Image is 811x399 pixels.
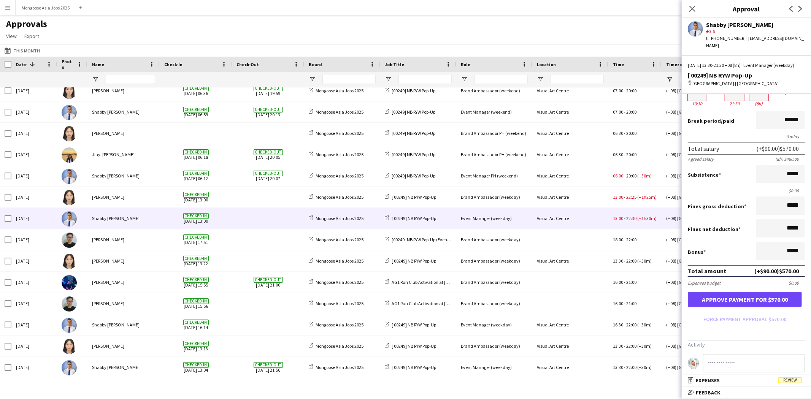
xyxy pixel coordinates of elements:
[666,62,687,67] span: Timezone
[62,275,77,290] img: Yu Xue Tan
[613,279,623,285] span: 16:00
[456,272,532,293] div: Brand Ambassador (weekday)
[626,194,636,200] span: 22:25
[688,62,805,69] div: [DATE] 13:30-21:30 +08 (8h) | Event Manager (weekday)
[87,229,160,250] div: [PERSON_NAME]
[624,215,625,221] span: -
[62,360,77,375] img: Shabby A. Malik
[789,280,805,286] div: $0.00
[398,75,452,84] input: Job Title Filter Input
[613,343,623,349] span: 13:30
[164,144,227,165] span: [DATE] 06:18
[662,357,749,378] div: (+08) [GEOGRAPHIC_DATA]
[613,194,623,200] span: 13:00
[62,339,77,354] img: Jeanette Lee
[164,165,227,186] span: [DATE] 06:12
[11,272,57,293] div: [DATE]
[637,343,652,349] span: (+30m)
[688,226,741,233] label: Fines net deduction
[778,377,802,383] span: Review
[624,88,625,93] span: -
[87,357,160,378] div: Shabby [PERSON_NAME]
[626,301,636,306] span: 21:00
[3,31,20,41] a: View
[532,165,608,186] div: Visual Art Centre
[92,76,99,83] button: Open Filter Menu
[385,258,436,264] a: [ 00249] NB RYW Pop-Up
[316,279,363,285] span: Mongoose Asia Jobs 2025
[662,314,749,335] div: (+08) [GEOGRAPHIC_DATA]
[725,101,744,106] div: 21:30
[613,258,623,264] span: 13:30
[62,105,77,120] img: Shabby A. Malik
[385,301,486,306] a: AG1 Run Club Activation at [GEOGRAPHIC_DATA]
[11,144,57,165] div: [DATE]
[62,190,77,205] img: Jeanette Lee
[392,364,436,370] span: [ 00249] NB RYW Pop-Up
[183,171,209,176] span: Checked-in
[688,117,721,124] span: Break period
[11,250,57,271] div: [DATE]
[11,336,57,356] div: [DATE]
[87,101,160,122] div: Shabby [PERSON_NAME]
[392,173,435,179] span: [00249] NB RYW Pop-Up
[385,322,436,328] a: [ 00249] NB RYW Pop-Up
[309,258,363,264] a: Mongoose Asia Jobs 2025
[706,35,805,49] div: t. [PHONE_NUMBER] | [EMAIL_ADDRESS][DOMAIN_NAME]
[164,101,227,122] span: [DATE] 06:59
[551,75,604,84] input: Location Filter Input
[662,165,749,186] div: (+08) [GEOGRAPHIC_DATA]
[316,109,363,115] span: Mongoose Asia Jobs 2025
[613,152,623,157] span: 06:30
[254,171,283,176] span: Checked-out
[62,84,77,99] img: Jeanette Lee
[624,173,625,179] span: -
[183,256,209,261] span: Checked-in
[456,208,532,229] div: Event Manager (weekday)
[624,130,625,136] span: -
[714,89,719,95] div: to
[688,203,746,210] label: Fines gross deduction
[322,75,376,84] input: Board Filter Input
[456,314,532,335] div: Event Manager (weekday)
[392,343,436,349] span: [ 00249] NB RYW Pop-Up
[164,187,227,207] span: [DATE] 13:00
[11,187,57,207] div: [DATE]
[688,188,805,193] div: $0.00
[92,62,104,67] span: Name
[164,357,227,378] span: [DATE] 13:04
[62,147,77,163] img: Jiayi Rachel Liew
[626,109,636,115] span: 20:00
[62,233,77,248] img: Ngar Hoon Ng
[254,362,283,368] span: Checked-out
[309,322,363,328] a: Mongoose Asia Jobs 2025
[316,322,363,328] span: Mongoose Asia Jobs 2025
[385,152,435,157] a: [00249] NB RYW Pop-Up
[626,130,636,136] span: 20:00
[688,145,719,152] div: Total salary
[456,123,532,144] div: Brand Ambassador PH (weekend)
[456,293,532,314] div: Brand Ambassador (weekday)
[662,336,749,356] div: (+08) [GEOGRAPHIC_DATA]
[706,28,805,35] div: 3.6
[626,88,636,93] span: 20:00
[532,101,608,122] div: Visual Art Centre
[309,109,363,115] a: Mongoose Asia Jobs 2025
[87,314,160,335] div: Shabby [PERSON_NAME]
[11,165,57,186] div: [DATE]
[532,378,608,399] div: Visual Art Centre
[87,165,160,186] div: Shabby [PERSON_NAME]
[688,117,734,124] label: /paid
[316,258,363,264] span: Mongoose Asia Jobs 2025
[532,80,608,101] div: Visual Art Centre
[688,341,805,348] h3: Activity
[316,130,363,136] span: Mongoose Asia Jobs 2025
[183,362,209,368] span: Checked-in
[626,364,636,370] span: 22:00
[11,229,57,250] div: [DATE]
[236,80,300,101] span: [DATE] 19:59
[385,215,436,221] a: [ 00249] NB RYW Pop-Up
[309,279,363,285] a: Mongoose Asia Jobs 2025
[662,293,749,314] div: (+08) [GEOGRAPHIC_DATA]
[309,194,363,200] a: Mongoose Asia Jobs 2025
